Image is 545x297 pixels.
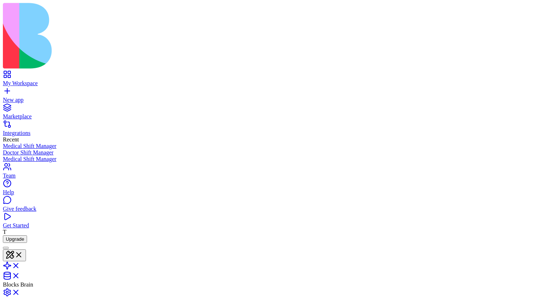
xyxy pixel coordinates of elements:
button: Upgrade [3,235,27,243]
a: Medical Shift Manager [3,143,542,149]
a: New app [3,90,542,103]
span: Recent [3,136,19,143]
a: Help [3,183,542,196]
a: Team [3,166,542,179]
a: Doctor Shift Manager [3,149,542,156]
img: logo [3,3,293,69]
a: Give feedback [3,199,542,212]
div: Marketplace [3,113,542,120]
div: Integrations [3,130,542,136]
div: Help [3,189,542,196]
a: Get Started [3,216,542,229]
div: New app [3,97,542,103]
span: T [3,229,6,235]
div: Team [3,172,542,179]
div: Get Started [3,222,542,229]
a: My Workspace [3,74,542,87]
div: Give feedback [3,206,542,212]
div: My Workspace [3,80,542,87]
a: Medical Shift Manager [3,156,542,162]
a: Integrations [3,123,542,136]
a: Upgrade [3,236,27,242]
a: Marketplace [3,107,542,120]
span: Blocks Brain [3,281,33,288]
